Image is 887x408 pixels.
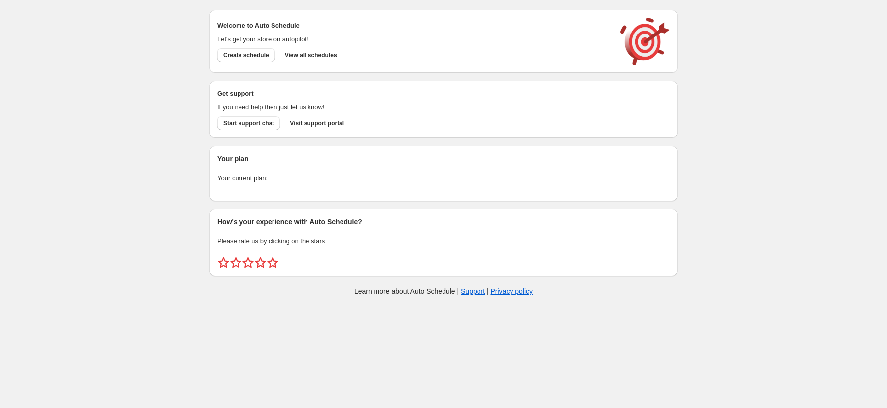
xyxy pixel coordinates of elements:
p: Your current plan: [217,173,670,183]
button: View all schedules [279,48,343,62]
span: View all schedules [285,51,337,59]
h2: Get support [217,89,611,99]
p: Let's get your store on autopilot! [217,34,611,44]
a: Support [461,287,485,295]
button: Create schedule [217,48,275,62]
span: Visit support portal [290,119,344,127]
a: Start support chat [217,116,280,130]
p: If you need help then just let us know! [217,102,611,112]
h2: Welcome to Auto Schedule [217,21,611,31]
p: Please rate us by clicking on the stars [217,237,670,246]
p: Learn more about Auto Schedule | | [354,286,533,296]
h2: Your plan [217,154,670,164]
h2: How's your experience with Auto Schedule? [217,217,670,227]
a: Privacy policy [491,287,533,295]
span: Create schedule [223,51,269,59]
a: Visit support portal [284,116,350,130]
span: Start support chat [223,119,274,127]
